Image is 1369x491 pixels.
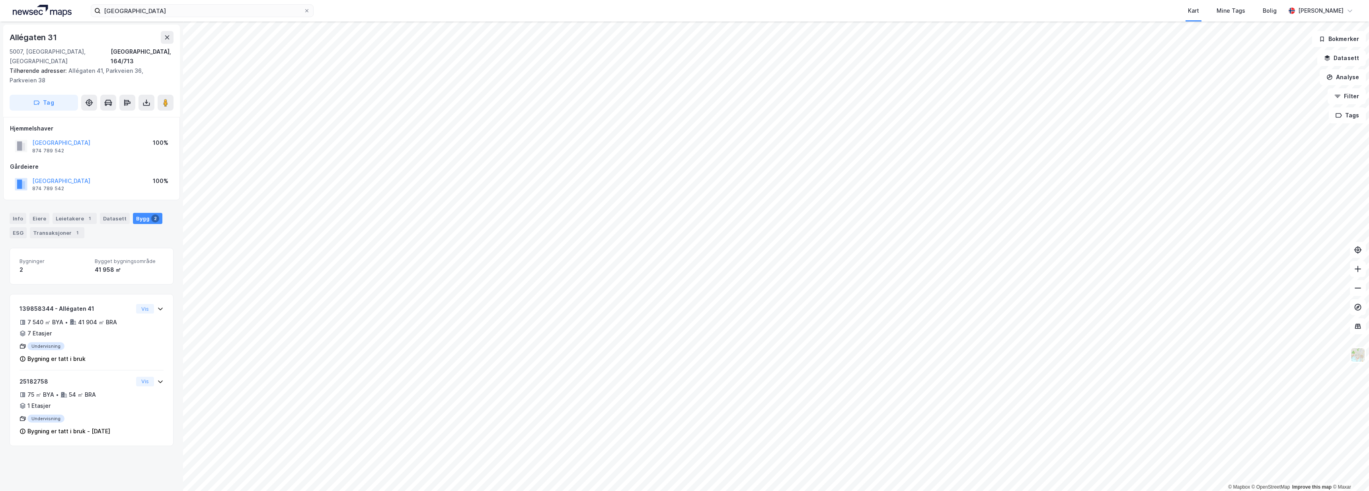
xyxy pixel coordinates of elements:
div: [PERSON_NAME] [1298,6,1344,16]
div: Transaksjoner [30,227,84,238]
div: 25182758 [20,377,133,386]
div: 100% [153,176,168,186]
input: Søk på adresse, matrikkel, gårdeiere, leietakere eller personer [101,5,304,17]
div: Mine Tags [1217,6,1245,16]
button: Tags [1329,107,1366,123]
div: 139858344 - Allégaten 41 [20,304,133,314]
div: [GEOGRAPHIC_DATA], 164/713 [111,47,174,66]
div: 75 ㎡ BYA [27,390,54,399]
div: Bolig [1263,6,1277,16]
div: 7 Etasjer [27,329,52,338]
div: Info [10,213,26,224]
img: Z [1350,347,1365,362]
button: Datasett [1317,50,1366,66]
a: Mapbox [1228,484,1250,490]
button: Vis [136,304,154,314]
span: Tilhørende adresser: [10,67,68,74]
span: Bygget bygningsområde [95,258,164,265]
div: 2 [20,265,88,275]
div: Eiere [29,213,49,224]
div: ESG [10,227,27,238]
div: Bygning er tatt i bruk [27,354,86,364]
div: 100% [153,138,168,148]
div: 874 789 542 [32,185,64,192]
div: 54 ㎡ BRA [69,390,96,399]
div: Bygning er tatt i bruk - [DATE] [27,427,110,436]
div: Datasett [100,213,130,224]
span: Bygninger [20,258,88,265]
div: 41 958 ㎡ [95,265,164,275]
div: 1 Etasjer [27,401,51,411]
div: 2 [151,214,159,222]
div: 1 [73,229,81,237]
div: Gårdeiere [10,162,173,171]
button: Analyse [1320,69,1366,85]
button: Tag [10,95,78,111]
div: Leietakere [53,213,97,224]
div: 41 904 ㎡ BRA [78,318,117,327]
div: Allégaten 41, Parkveien 36, Parkveien 38 [10,66,167,85]
div: Hjemmelshaver [10,124,173,133]
div: Kart [1188,6,1199,16]
a: Improve this map [1292,484,1332,490]
button: Filter [1328,88,1366,104]
div: 1 [86,214,94,222]
div: Bygg [133,213,162,224]
div: 874 789 542 [32,148,64,154]
div: Kontrollprogram for chat [1329,453,1369,491]
button: Bokmerker [1312,31,1366,47]
div: Allégaten 31 [10,31,59,44]
a: OpenStreetMap [1252,484,1290,490]
button: Vis [136,377,154,386]
div: • [65,319,68,325]
div: 7 540 ㎡ BYA [27,318,63,327]
img: logo.a4113a55bc3d86da70a041830d287a7e.svg [13,5,72,17]
div: • [56,392,59,398]
iframe: Chat Widget [1329,453,1369,491]
div: 5007, [GEOGRAPHIC_DATA], [GEOGRAPHIC_DATA] [10,47,111,66]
